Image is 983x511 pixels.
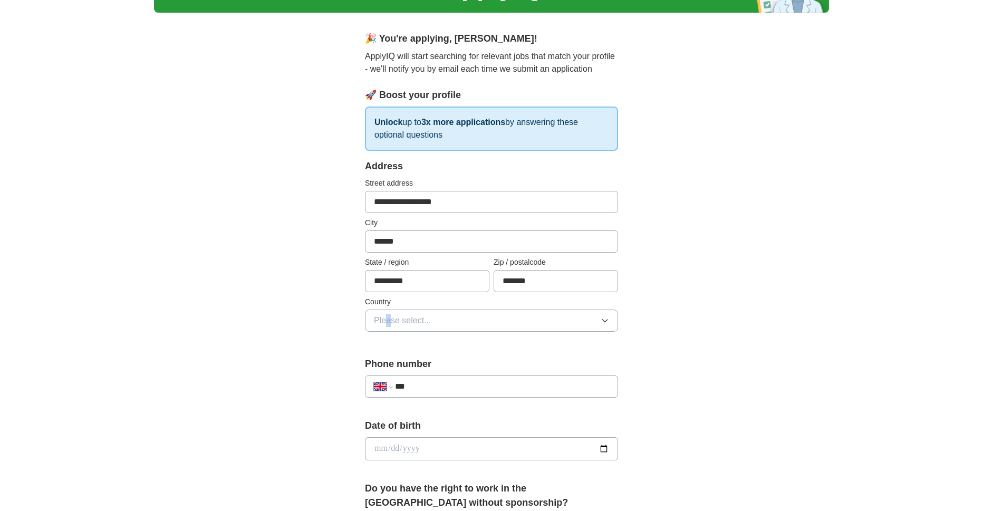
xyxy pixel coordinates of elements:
[494,257,618,268] label: Zip / postalcode
[365,310,618,332] button: Please select...
[421,118,505,127] strong: 3x more applications
[365,88,618,102] div: 🚀 Boost your profile
[365,107,618,151] p: up to by answering these optional questions
[374,118,402,127] strong: Unlock
[365,159,618,173] div: Address
[365,32,618,46] div: 🎉 You're applying , [PERSON_NAME] !
[365,481,618,510] label: Do you have the right to work in the [GEOGRAPHIC_DATA] without sponsorship?
[365,419,618,433] label: Date of birth
[365,178,618,189] label: Street address
[365,296,618,307] label: Country
[374,314,431,327] span: Please select...
[365,357,618,371] label: Phone number
[365,257,489,268] label: State / region
[365,217,618,228] label: City
[365,50,618,75] p: ApplyIQ will start searching for relevant jobs that match your profile - we'll notify you by emai...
